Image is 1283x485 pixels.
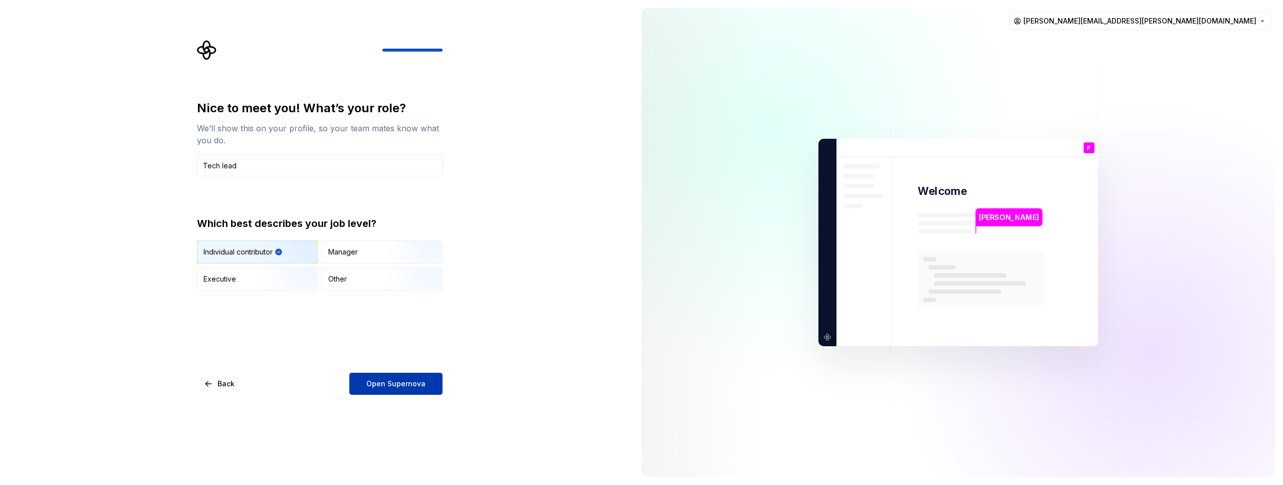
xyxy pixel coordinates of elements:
p: Welcome [918,184,967,198]
span: [PERSON_NAME][EMAIL_ADDRESS][PERSON_NAME][DOMAIN_NAME] [1023,16,1256,26]
div: We’ll show this on your profile, so your team mates know what you do. [197,122,443,146]
p: P [1087,145,1091,151]
span: Back [218,379,235,389]
div: Other [328,274,347,284]
button: Open Supernova [349,373,443,395]
input: Job title [197,154,443,176]
div: Manager [328,247,358,257]
button: [PERSON_NAME][EMAIL_ADDRESS][PERSON_NAME][DOMAIN_NAME] [1009,12,1271,30]
svg: Supernova Logo [197,40,217,60]
div: Executive [203,274,236,284]
div: Individual contributor [203,247,273,257]
span: Open Supernova [366,379,425,389]
div: Nice to meet you! What’s your role? [197,100,443,116]
div: Which best describes your job level? [197,216,443,230]
button: Back [197,373,243,395]
p: [PERSON_NAME] [979,212,1039,223]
